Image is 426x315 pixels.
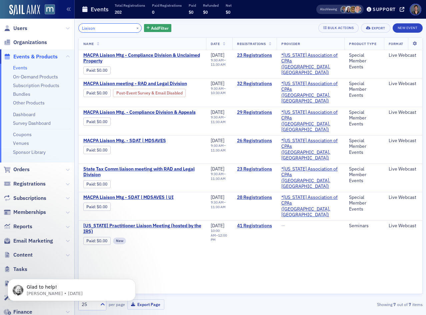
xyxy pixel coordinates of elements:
[83,89,111,97] div: Paid: 31 - $0
[328,26,354,30] div: Bulk Actions
[389,138,418,144] div: Live Webcast
[211,143,228,152] div: –
[151,25,169,31] span: Add Filter
[97,238,107,243] span: $0.00
[86,182,95,187] a: Paid
[115,9,122,15] span: 202
[4,195,46,202] a: Subscriptions
[354,6,361,13] span: Dee Sullivan
[211,166,224,172] span: [DATE]
[349,109,379,127] div: Special Member Events
[211,172,228,181] div: –
[281,81,340,104] a: *[US_STATE] Association of CPAs ([GEOGRAPHIC_DATA], [GEOGRAPHIC_DATA])
[211,62,226,67] time: 11:30 AM
[189,9,193,15] span: $0
[97,90,107,95] span: $0.00
[4,280,39,287] a: E-Learning
[281,166,340,190] a: *[US_STATE] Association of CPAs ([GEOGRAPHIC_DATA], [GEOGRAPHIC_DATA])
[4,25,27,32] a: Users
[115,3,145,8] p: Total Registrations
[211,223,224,229] span: [DATE]
[127,299,164,310] button: Export Page
[226,3,232,8] p: Net
[211,137,224,143] span: [DATE]
[211,58,228,67] div: –
[86,90,95,95] a: Paid
[320,7,326,11] div: Also
[13,149,46,155] a: Sponsor Library
[211,176,226,181] time: 11:30 AM
[83,52,202,64] a: MACPA Liaison Mtg - Compliance Division & Unclaimed Property
[97,119,107,124] span: $0.00
[86,204,97,209] span: :
[349,52,379,70] div: Special Member Events
[211,80,224,86] span: [DATE]
[345,6,352,13] span: Kelly Brown
[4,251,33,259] a: Content
[237,109,272,115] a: 29 Registrations
[9,5,40,15] img: SailAMX
[86,68,97,73] span: :
[78,23,142,33] input: Search…
[83,138,195,144] a: MACPA Liaison Mtg. - SDAT | MDSAVES
[389,52,418,58] div: Live Webcast
[203,3,219,8] p: Refunded
[392,301,397,307] strong: 7
[97,182,107,187] span: $0.00
[83,109,196,115] a: MACPA Liaison Mtg. - Compliance Division & Appeals
[13,180,46,188] span: Registrations
[237,166,272,172] a: 23 Registrations
[281,195,340,218] span: *Maryland Association of CPAs (Timonium, MD)
[83,180,111,188] div: Paid: 1 - $0
[86,147,97,152] span: :
[349,81,379,98] div: Special Member Events
[83,195,195,201] a: MACPA Liaison Mtg - SDAT | MDSAVES | UI
[350,6,357,13] span: Laura Swann
[389,195,418,201] div: Live Webcast
[211,143,224,148] time: 9:30 AM
[281,138,340,161] a: *[US_STATE] Association of CPAs ([GEOGRAPHIC_DATA], [GEOGRAPHIC_DATA])
[211,115,224,119] time: 9:30 AM
[83,237,111,245] div: Paid: 44 - $0
[373,6,396,12] div: Support
[13,53,58,60] span: Events & Products
[13,111,35,117] a: Dashboard
[83,66,111,74] div: Paid: 22 - $0
[86,238,97,243] span: :
[226,9,230,15] span: $0
[13,39,47,46] span: Organizations
[340,6,347,13] span: Chris Dougherty
[13,223,32,230] span: Reports
[211,86,228,95] div: –
[211,229,228,242] div: –
[83,223,202,235] span: Maryland Practitioner Liaison Meeting (hosted by the IRS)
[45,4,55,15] img: SailAMX
[83,81,195,87] span: M​ACPA Liaison meeting ​- RAD and Legal Division
[281,52,340,76] span: *Maryland Association of CPAs (Timonium, MD)
[237,81,272,87] a: 32 Registrations
[13,25,27,32] span: Users
[349,195,379,212] div: Special Member Events
[211,115,228,124] div: –
[237,138,272,144] a: 26 Registrations
[97,68,107,73] span: $0.00
[389,223,418,229] div: Live Webcast
[4,209,46,216] a: Memberships
[86,90,97,95] span: :
[211,148,226,152] time: 11:30 AM
[113,238,126,244] div: New
[83,166,202,178] a: State Tax Comm liaison meeting with RAD and Legal Division
[237,195,272,201] a: 28 Registrations
[113,89,186,97] div: Post-Event Survey
[211,172,224,176] time: 9:30 AM
[318,23,359,33] button: Bulk Actions
[5,265,138,312] iframe: Intercom notifications message
[281,223,285,229] span: —
[281,166,340,190] span: *Maryland Association of CPAs (Timonium, MD)
[97,204,107,209] span: $0.00
[281,41,300,46] span: Provider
